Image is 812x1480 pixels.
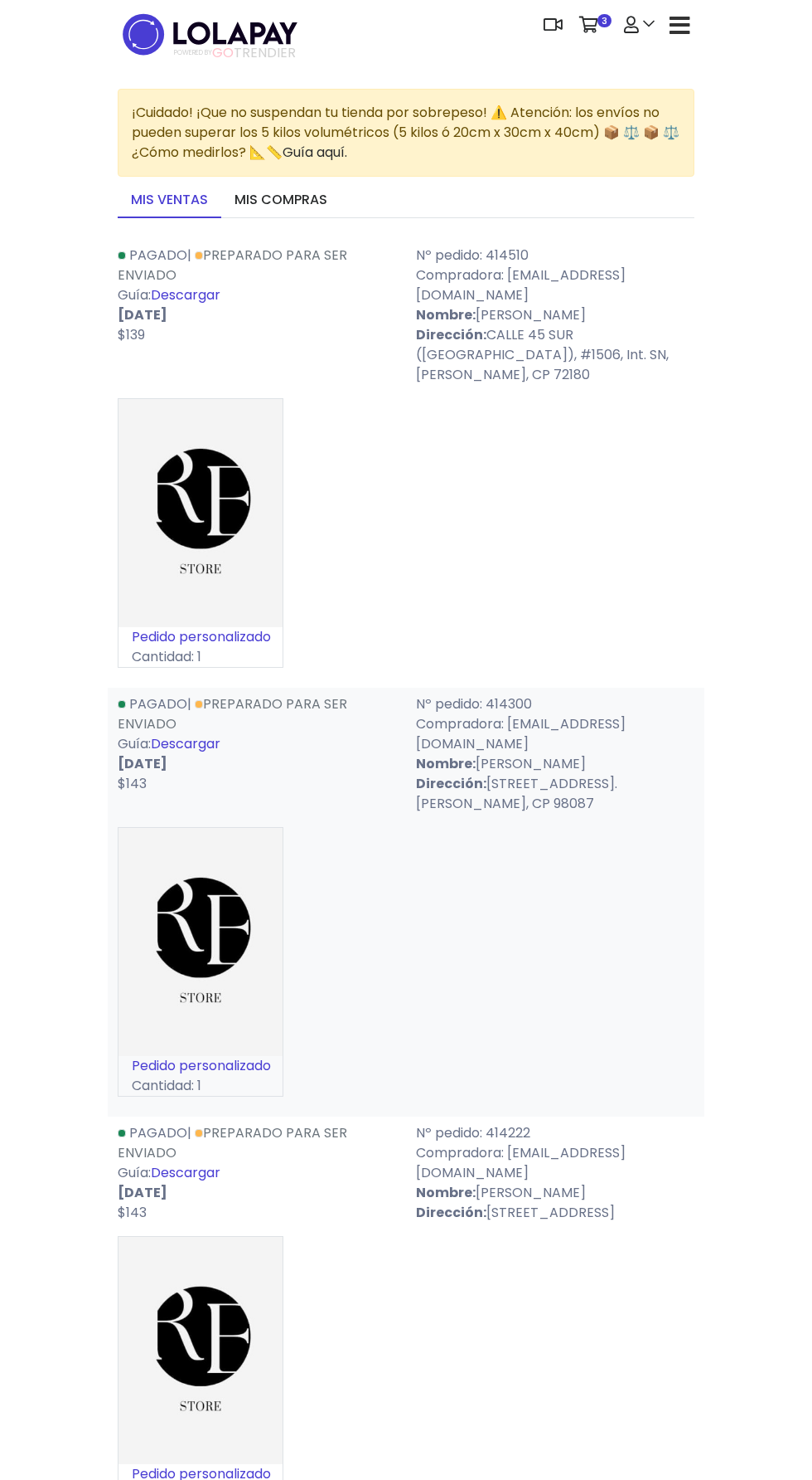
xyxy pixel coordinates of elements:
[118,305,396,325] p: [DATE]
[118,647,283,667] p: Cantidad: 1
[416,325,486,344] strong: Dirección:
[132,103,679,162] span: ¡Cuidado! ¡Que no suspendan tu tienda por sobrepeso! ⚠️ Atención: los envíos no pueden superar lo...
[118,774,147,793] span: $143
[151,1163,220,1182] a: Descargar
[108,246,406,385] div: | Guía:
[118,1123,347,1162] a: Preparado para ser enviado
[416,305,476,324] strong: Nombre:
[416,305,694,325] p: [PERSON_NAME]
[597,14,611,27] span: 3
[129,246,187,265] span: Pagado
[118,399,283,627] img: small_1739506826201.jpeg
[151,285,220,304] a: Descargar
[129,694,187,713] span: Pagado
[118,1203,147,1222] span: $143
[151,734,220,753] a: Descargar
[118,694,347,733] a: Preparado para ser enviado
[132,627,271,646] a: Pedido personalizado
[416,714,694,754] p: Compradora: [EMAIL_ADDRESS][DOMAIN_NAME]
[174,48,212,57] span: POWERED BY
[416,774,486,793] strong: Dirección:
[416,1203,694,1223] p: [STREET_ADDRESS]
[416,325,694,385] p: CALLE 45 SUR ([GEOGRAPHIC_DATA]), #1506, Int. SN, [PERSON_NAME], CP 72180
[118,325,145,344] span: $139
[118,828,283,1056] img: small_1739506826201.jpeg
[416,1183,694,1203] p: [PERSON_NAME]
[221,183,341,218] a: Mis compras
[212,43,234,62] span: GO
[118,1183,396,1203] p: [DATE]
[118,754,396,774] p: [DATE]
[118,8,302,61] img: logo
[416,754,476,773] strong: Nombre:
[416,1183,476,1202] strong: Nombre:
[416,246,694,265] p: Nº pedido: 414510
[108,694,406,814] div: | Guía:
[132,1056,271,1075] a: Pedido personalizado
[416,1123,694,1143] p: Nº pedido: 414222
[129,1123,187,1142] span: Pagado
[174,46,296,61] span: TRENDIER
[118,246,347,285] a: Preparado para ser enviado
[118,183,221,218] a: Mis ventas
[416,774,694,814] p: [STREET_ADDRESS]. [PERSON_NAME], CP 98087
[118,1237,283,1465] img: small_1739506826201.jpeg
[118,1076,283,1096] p: Cantidad: 1
[416,1143,694,1183] p: Compradora: [EMAIL_ADDRESS][DOMAIN_NAME]
[416,694,694,714] p: Nº pedido: 414300
[283,143,347,162] a: Guía aquí.
[416,1203,486,1222] strong: Dirección:
[108,1123,406,1223] div: | Guía:
[416,265,694,305] p: Compradora: [EMAIL_ADDRESS][DOMAIN_NAME]
[416,754,694,774] p: [PERSON_NAME]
